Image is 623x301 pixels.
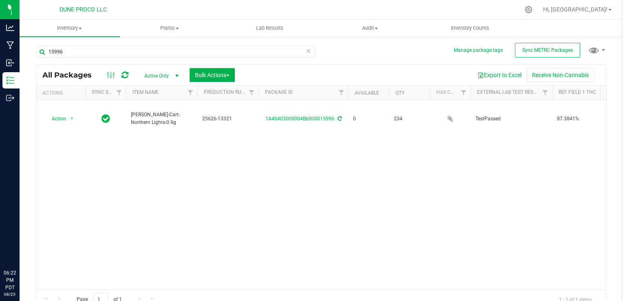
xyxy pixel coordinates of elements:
[245,24,294,32] span: Lab Results
[457,86,471,100] a: Filter
[472,68,527,82] button: Export to Excel
[515,43,580,58] button: Sync METRC Packages
[420,20,520,37] a: Inventory Counts
[204,89,245,95] a: Production Run
[305,46,311,56] span: Clear
[133,89,159,95] a: Item Name
[6,94,14,102] inline-svg: Outbound
[20,20,120,37] a: Inventory
[335,86,348,100] a: Filter
[320,24,420,32] span: Audit
[245,86,258,100] a: Filter
[543,6,608,13] span: Hi, [GEOGRAPHIC_DATA]!
[355,90,379,96] a: Available
[195,72,230,78] span: Bulk Actions
[6,41,14,49] inline-svg: Manufacturing
[102,113,110,124] span: In Sync
[42,71,100,80] span: All Packages
[440,24,500,32] span: Inventory Counts
[44,113,66,124] span: Action
[559,89,596,95] a: Ref Field 1 THC
[92,89,123,95] a: Sync Status
[430,86,471,100] th: Has COA
[202,115,254,123] span: 25626-13321
[8,236,33,260] iframe: Resource center
[6,59,14,67] inline-svg: Inbound
[477,89,541,95] a: External Lab Test Result
[539,86,552,100] a: Filter
[527,68,594,82] button: Receive Non-Cannabis
[395,90,404,96] a: Qty
[524,6,534,13] div: Manage settings
[190,68,235,82] button: Bulk Actions
[60,6,107,13] span: DUNE PROCO LLC
[120,20,220,37] a: Plants
[20,24,120,32] span: Inventory
[42,90,82,96] div: Actions
[265,116,334,122] a: 1A40403000004B6000015996
[336,116,342,122] span: Sync from Compliance System
[454,47,503,54] button: Manage package tags
[6,24,14,32] inline-svg: Analytics
[394,115,425,123] span: 234
[120,24,220,32] span: Plants
[353,115,384,123] span: 0
[131,111,192,126] span: [PERSON_NAME]-Cart-Northern Lights-0.9g
[265,89,293,95] a: Package ID
[4,291,16,297] p: 08/25
[220,20,320,37] a: Lab Results
[557,115,619,123] span: 87.3841%
[320,20,420,37] a: Audit
[4,269,16,291] p: 06:22 PM PDT
[6,76,14,84] inline-svg: Inventory
[184,86,197,100] a: Filter
[113,86,126,100] a: Filter
[67,113,77,124] span: select
[475,115,547,123] span: TestPassed
[522,47,573,53] span: Sync METRC Packages
[36,46,315,58] input: Search Package ID, Item Name, SKU, Lot or Part Number...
